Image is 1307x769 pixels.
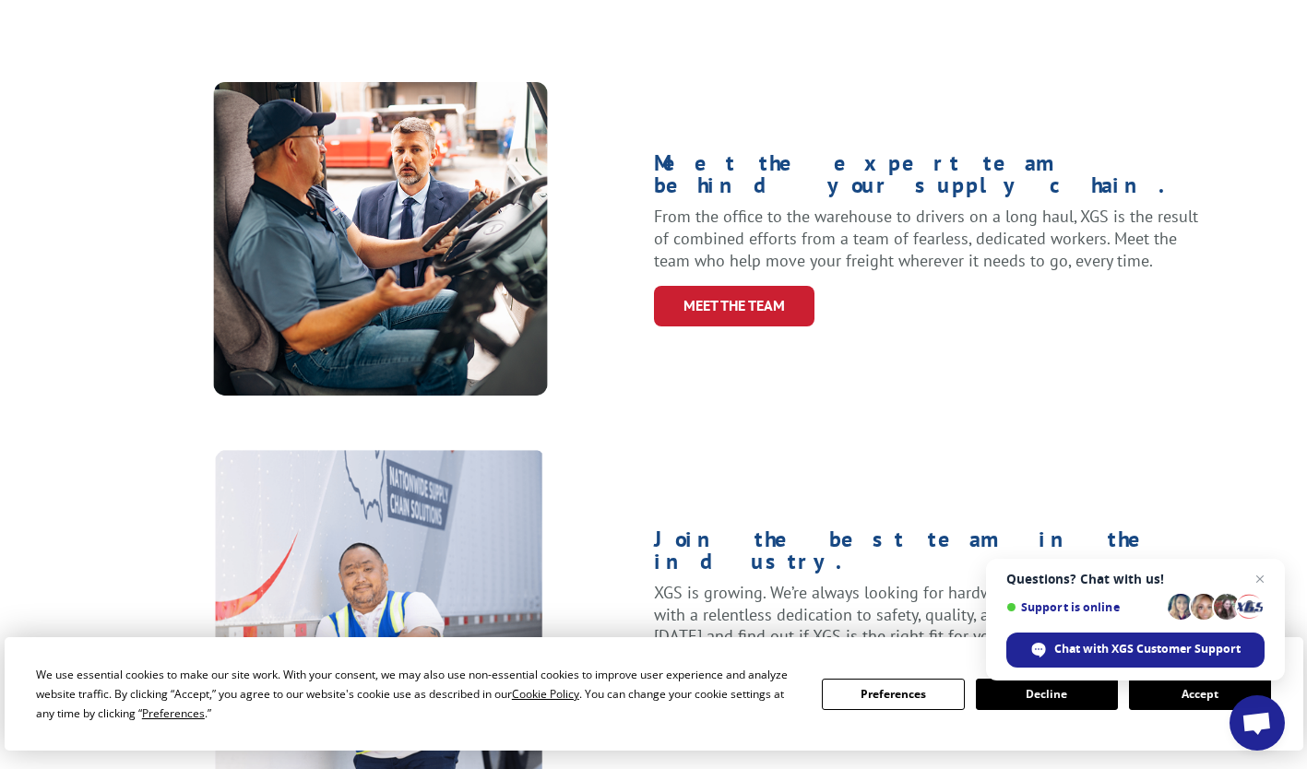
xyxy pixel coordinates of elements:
[654,582,1201,647] p: XGS is growing. We’re always looking for hardworking, intelligent people with a relentless dedica...
[1249,568,1271,590] span: Close chat
[1006,572,1265,586] span: Questions? Chat with us!
[5,637,1303,751] div: Cookie Consent Prompt
[654,528,1201,582] h1: Join the best team in the industry.
[1129,679,1271,710] button: Accept
[654,152,1201,206] h1: Meet the expert team behind your supply chain.
[1054,641,1241,657] span: Chat with XGS Customer Support
[976,679,1118,710] button: Decline
[1006,600,1161,614] span: Support is online
[213,82,548,396] img: XpressGlobal_MeettheTeam
[654,206,1201,271] p: From the office to the warehouse to drivers on a long haul, XGS is the result of combined efforts...
[142,705,205,721] span: Preferences
[36,665,800,723] div: We use essential cookies to make our site work. With your consent, we may also use non-essential ...
[654,286,814,325] a: Meet the Team
[1230,695,1285,751] div: Open chat
[512,686,579,702] span: Cookie Policy
[1006,633,1265,668] div: Chat with XGS Customer Support
[822,679,964,710] button: Preferences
